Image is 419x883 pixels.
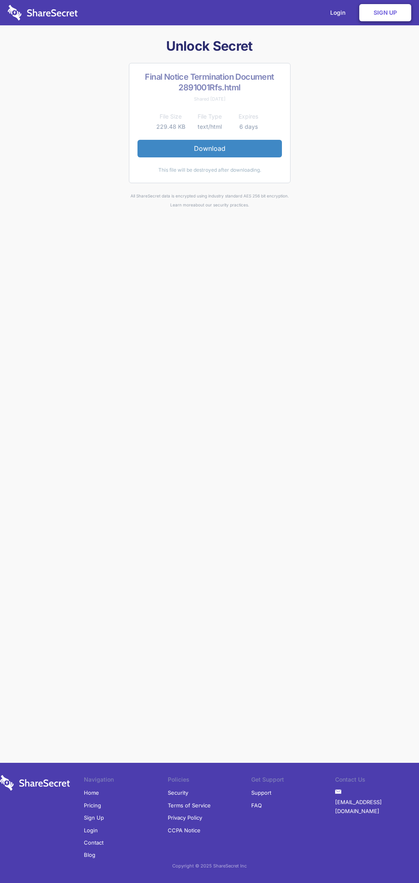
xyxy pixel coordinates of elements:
[151,122,190,132] td: 229.48 KB
[84,775,168,787] li: Navigation
[137,140,282,157] a: Download
[170,202,193,207] a: Learn more
[168,824,200,836] a: CCPA Notice
[137,72,282,93] h2: Final Notice Termination Document 2891001Rfs.html
[229,112,268,121] th: Expires
[84,787,99,799] a: Home
[137,94,282,103] div: Shared [DATE]
[251,775,335,787] li: Get Support
[168,775,252,787] li: Policies
[137,166,282,175] div: This file will be destroyed after downloading.
[84,811,104,824] a: Sign Up
[251,799,262,811] a: FAQ
[251,787,271,799] a: Support
[84,824,98,836] a: Login
[190,112,229,121] th: File Type
[8,5,78,20] img: logo-wordmark-white-trans-d4663122ce5f474addd5e946df7df03e33cb6a1c49d2221995e7729f52c070b2.svg
[84,849,95,861] a: Blog
[359,4,411,21] a: Sign Up
[335,796,419,818] a: [EMAIL_ADDRESS][DOMAIN_NAME]
[168,811,202,824] a: Privacy Policy
[335,775,419,787] li: Contact Us
[84,836,104,849] a: Contact
[151,112,190,121] th: File Size
[190,122,229,132] td: text/html
[168,799,211,811] a: Terms of Service
[229,122,268,132] td: 6 days
[168,787,188,799] a: Security
[84,799,101,811] a: Pricing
